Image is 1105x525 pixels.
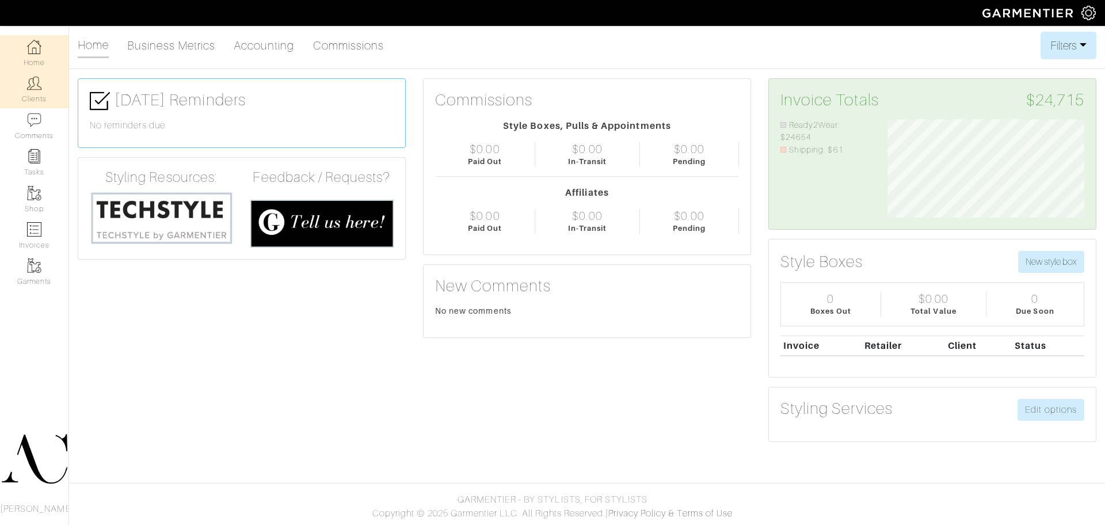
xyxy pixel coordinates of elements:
a: Edit options [1018,399,1084,421]
h4: Feedback / Requests? [250,169,394,186]
div: $0.00 [572,209,602,223]
div: Style Boxes, Pulls & Appointments [435,119,739,133]
div: Total Value [910,306,957,317]
div: Affiliates [435,186,739,200]
li: Shipping: $61 [780,144,870,157]
a: Home [78,33,109,58]
div: In-Transit [568,223,607,234]
h6: No reminders due [90,120,394,131]
div: No new comments [435,305,739,317]
div: Paid Out [468,223,502,234]
img: feedback_requests-3821251ac2bd56c73c230f3229a5b25d6eb027adea667894f41107c140538ee0.png [250,200,394,248]
span: Copyright © 2025 Garmentier LLC. All Rights Reserved. [372,508,605,519]
div: Boxes Out [810,306,851,317]
a: Commissions [313,34,384,57]
div: 0 [1031,292,1038,306]
h3: Styling Services [780,399,893,419]
img: garments-icon-b7da505a4dc4fd61783c78ac3ca0ef83fa9d6f193b1c9dc38574b1d14d53ca28.png [27,186,41,200]
div: In-Transit [568,156,607,167]
img: comment-icon-a0a6a9ef722e966f86d9cbdc48e553b5cf19dbc54f86b18d962a5391bc8f6eb6.png [27,113,41,127]
img: garments-icon-b7da505a4dc4fd61783c78ac3ca0ef83fa9d6f193b1c9dc38574b1d14d53ca28.png [27,258,41,273]
div: Due Soon [1016,306,1054,317]
img: techstyle-93310999766a10050dc78ceb7f971a75838126fd19372ce40ba20cdf6a89b94b.png [90,191,233,245]
th: Invoice [780,336,862,356]
li: Ready2Wear: $24654 [780,119,870,144]
div: Paid Out [468,156,502,167]
div: 0 [827,292,834,306]
img: reminder-icon-8004d30b9f0a5d33ae49ab947aed9ed385cf756f9e5892f1edd6e32f2345188e.png [27,149,41,163]
div: Pending [673,223,706,234]
a: Business Metrics [127,34,215,57]
button: New style box [1018,251,1084,273]
img: dashboard-icon-dbcd8f5a0b271acd01030246c82b418ddd0df26cd7fceb0bd07c9910d44c42f6.png [27,40,41,54]
a: Privacy Policy & Terms of Use [608,508,733,519]
h3: New Comments [435,276,739,296]
div: Pending [673,156,706,167]
img: garmentier-logo-header-white-b43fb05a5012e4ada735d5af1a66efaba907eab6374d6393d1fbf88cb4ef424d.png [977,3,1081,23]
img: clients-icon-6bae9207a08558b7cb47a8932f037763ab4055f8c8b6bfacd5dc20c3e0201464.png [27,76,41,90]
th: Client [945,336,1012,356]
h3: Commissions [435,90,533,110]
div: $0.00 [470,142,500,156]
div: $0.00 [674,142,704,156]
img: gear-icon-white-bd11855cb880d31180b6d7d6211b90ccbf57a29d726f0c71d8c61bd08dd39cc2.png [1081,6,1096,20]
span: $24,715 [1026,90,1084,110]
h4: Styling Resources: [90,169,233,186]
div: $0.00 [919,292,948,306]
h3: [DATE] Reminders [90,90,394,111]
th: Status [1012,336,1084,356]
button: Filters [1041,32,1096,59]
div: $0.00 [674,209,704,223]
div: $0.00 [572,142,602,156]
img: check-box-icon-36a4915ff3ba2bd8f6e4f29bc755bb66becd62c870f447fc0dd1365fcfddab58.png [90,91,110,111]
h3: Style Boxes [780,252,863,272]
th: Retailer [862,336,945,356]
a: Accounting [234,34,295,57]
div: $0.00 [470,209,500,223]
img: orders-icon-0abe47150d42831381b5fb84f609e132dff9fe21cb692f30cb5eec754e2cba89.png [27,222,41,237]
h3: Invoice Totals [780,90,1084,110]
